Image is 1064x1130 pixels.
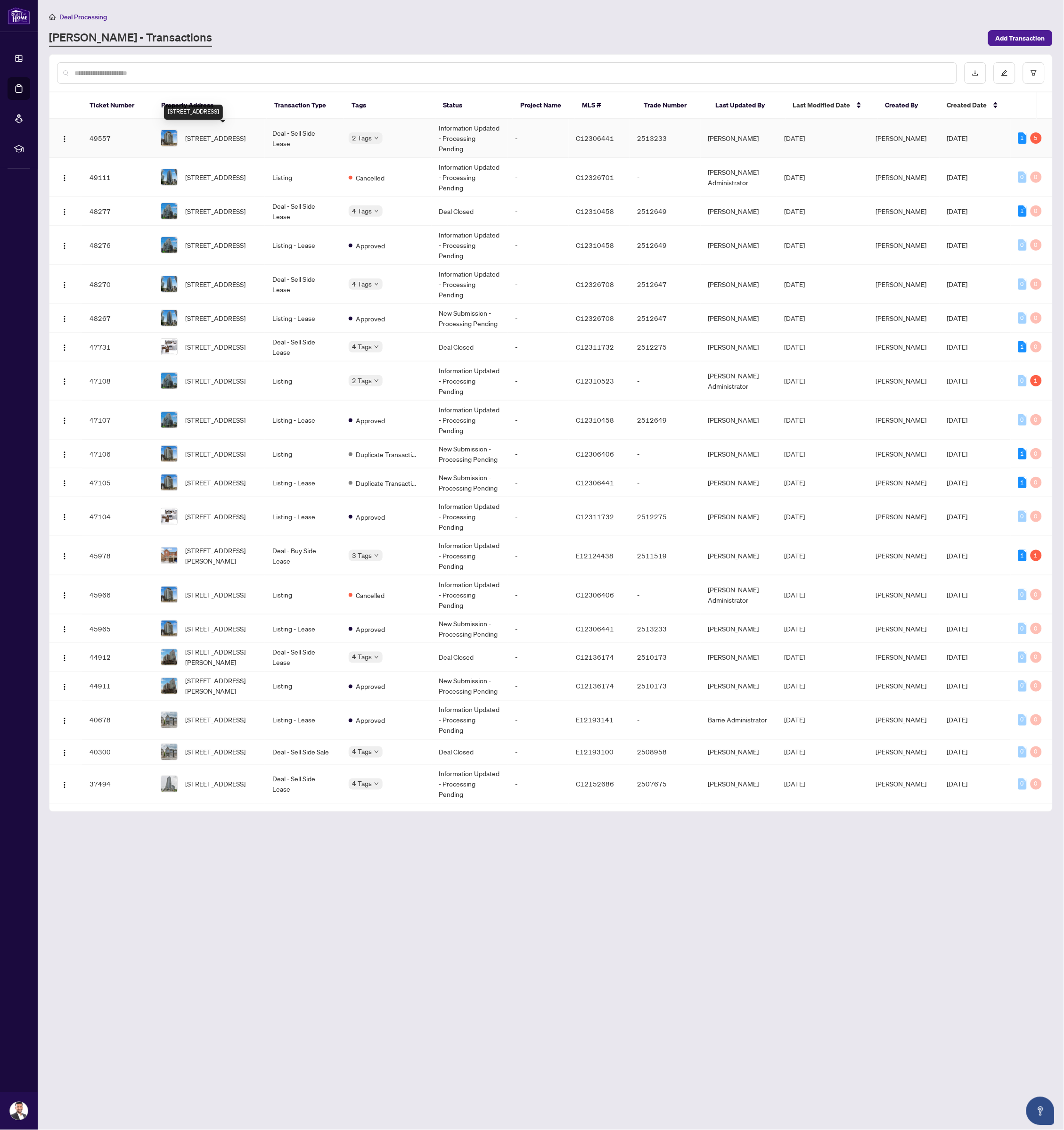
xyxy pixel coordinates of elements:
img: thumbnail-img [161,475,177,491]
span: [DATE] [785,416,805,424]
span: [DATE] [947,343,968,351]
span: [PERSON_NAME] [876,716,927,724]
button: Logo [57,339,72,354]
div: 1 [1018,205,1027,217]
td: 48270 [82,265,153,304]
td: [PERSON_NAME] [701,119,777,158]
button: Logo [57,777,72,792]
img: logo [8,7,30,25]
button: Logo [57,712,72,728]
button: Logo [57,237,72,253]
img: thumbnail-img [161,203,177,219]
button: Logo [57,311,72,326]
button: Logo [57,204,72,219]
span: 4 Tags [352,278,372,289]
td: Information Updated - Processing Pending [432,158,508,197]
td: 49111 [82,158,153,197]
td: Listing [265,158,341,197]
td: - [507,304,568,333]
button: Logo [57,621,72,636]
td: 2512647 [630,304,701,333]
span: [DATE] [785,173,805,181]
div: 1 [1031,375,1042,386]
td: [PERSON_NAME] [701,304,777,333]
img: thumbnail-img [161,169,177,185]
td: Deal Closed [432,197,508,226]
img: Logo [61,514,68,521]
span: C12311732 [576,512,614,521]
th: Tags [344,92,435,119]
td: Listing - Lease [265,401,341,440]
span: [DATE] [785,682,805,690]
span: [DATE] [785,343,805,351]
td: 48267 [82,304,153,333]
span: [DATE] [785,280,805,288]
span: [PERSON_NAME] [876,450,927,458]
div: 0 [1031,477,1042,488]
td: 47108 [82,361,153,401]
td: [PERSON_NAME] Administrator [701,361,777,401]
span: [DATE] [785,748,805,756]
td: 48277 [82,197,153,226]
td: 2513233 [630,119,701,158]
span: [DATE] [947,624,968,633]
img: Logo [61,135,68,143]
span: Approved [356,415,385,426]
span: [STREET_ADDRESS] [185,206,246,216]
td: 49557 [82,119,153,158]
span: down [374,378,379,383]
span: [DATE] [947,134,968,142]
span: [STREET_ADDRESS] [185,279,246,289]
img: thumbnail-img [161,776,177,792]
img: thumbnail-img [161,649,177,665]
span: E12124438 [576,551,614,560]
img: Logo [61,174,68,182]
img: thumbnail-img [161,310,177,326]
th: Project Name [513,92,574,119]
span: [DATE] [947,173,968,181]
span: C12306441 [576,478,614,487]
img: thumbnail-img [161,237,177,253]
span: [DATE] [947,416,968,424]
span: E12193141 [576,716,614,724]
span: E12193100 [576,748,614,756]
span: C12310458 [576,207,614,215]
div: 0 [1031,589,1042,600]
td: Information Updated - Processing Pending [432,401,508,440]
span: C12152686 [576,780,614,788]
button: Add Transaction [988,30,1053,46]
th: Created Date [940,92,1012,119]
span: C12306406 [576,450,614,458]
div: 0 [1031,448,1042,459]
span: [PERSON_NAME] [876,653,927,662]
td: - [630,440,701,468]
td: - [507,265,568,304]
td: - [507,197,568,226]
span: Approved [356,313,385,324]
span: [PERSON_NAME] [876,314,927,322]
span: [STREET_ADDRESS] [185,133,246,143]
span: [DATE] [947,682,968,690]
img: Logo [61,749,68,757]
div: 1 [1018,448,1027,459]
button: Logo [57,548,72,563]
td: Information Updated - Processing Pending [432,265,508,304]
span: C12326708 [576,280,614,288]
span: 4 Tags [352,205,372,216]
span: 2 Tags [352,375,372,386]
span: [PERSON_NAME] [876,478,927,487]
span: Approved [356,512,385,522]
span: C12326701 [576,173,614,181]
span: [DATE] [947,450,968,458]
span: C12306441 [576,624,614,633]
span: [DATE] [947,314,968,322]
button: edit [994,62,1015,84]
td: 2512275 [630,333,701,361]
img: Logo [61,480,68,487]
div: 0 [1031,746,1042,758]
td: Listing - Lease [265,226,341,265]
button: Logo [57,131,72,146]
span: [STREET_ADDRESS] [185,172,246,182]
span: C12326708 [576,314,614,322]
button: Logo [57,679,72,694]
